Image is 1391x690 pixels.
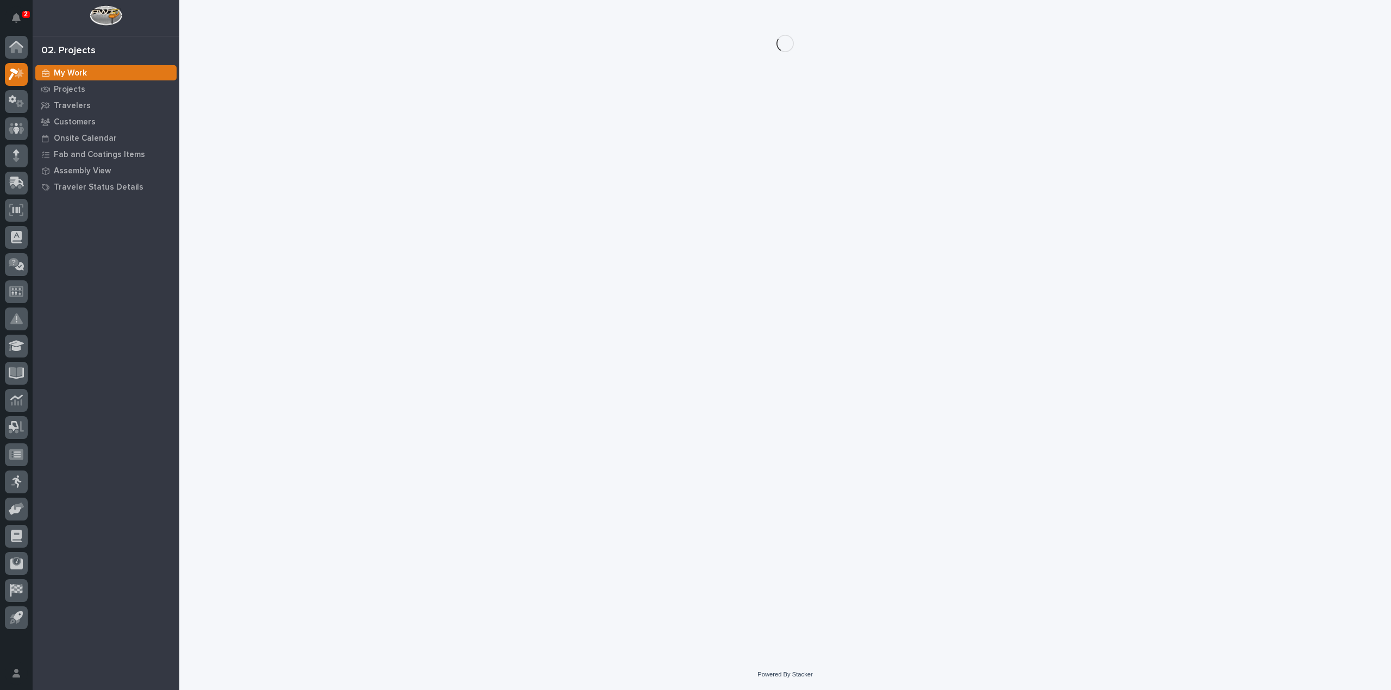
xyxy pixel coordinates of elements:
[54,134,117,143] p: Onsite Calendar
[90,5,122,26] img: Workspace Logo
[33,81,179,97] a: Projects
[54,183,143,192] p: Traveler Status Details
[54,101,91,111] p: Travelers
[33,130,179,146] a: Onsite Calendar
[54,166,111,176] p: Assembly View
[5,7,28,29] button: Notifications
[33,97,179,114] a: Travelers
[54,68,87,78] p: My Work
[54,150,145,160] p: Fab and Coatings Items
[33,114,179,130] a: Customers
[41,45,96,57] div: 02. Projects
[14,13,28,30] div: Notifications2
[33,179,179,195] a: Traveler Status Details
[33,162,179,179] a: Assembly View
[33,65,179,81] a: My Work
[54,85,85,95] p: Projects
[33,146,179,162] a: Fab and Coatings Items
[54,117,96,127] p: Customers
[24,10,28,18] p: 2
[757,671,812,678] a: Powered By Stacker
